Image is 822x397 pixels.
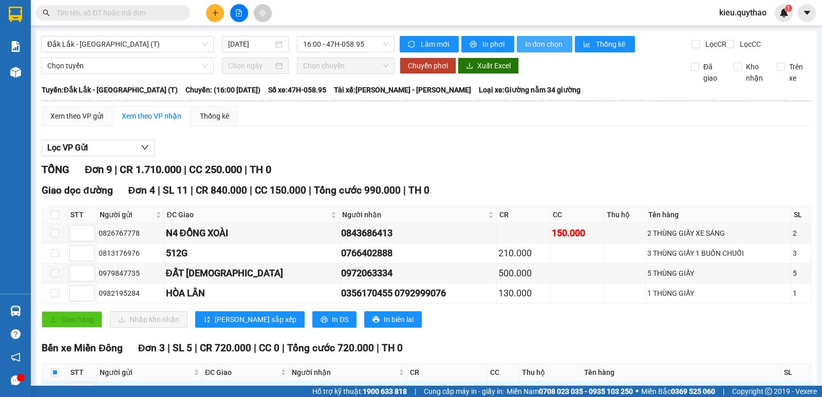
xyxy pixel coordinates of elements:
[477,60,511,71] span: Xuất Excel
[67,10,91,21] span: Nhận:
[583,41,592,49] span: bar-chart
[10,306,21,316] img: warehouse-icon
[42,342,123,354] span: Bến xe Miền Đông
[552,226,602,240] div: 150.000
[67,33,171,48] div: 0908005586
[185,84,260,96] span: Chuyến: (16:00 [DATE])
[765,388,772,395] span: copyright
[230,4,248,22] button: file-add
[363,387,407,395] strong: 1900 633 818
[647,228,789,239] div: 2 THÙNG GIẤY XE SÁNG
[470,41,478,49] span: printer
[250,184,252,196] span: |
[235,9,242,16] span: file-add
[488,364,520,381] th: CC
[10,41,21,52] img: solution-icon
[377,342,379,354] span: |
[583,385,779,396] div: 1 BAO GẠO XANH
[200,110,229,122] div: Thống kê
[42,140,155,156] button: Lọc VP Gửi
[115,163,117,176] span: |
[575,36,635,52] button: bar-chartThống kê
[99,248,162,259] div: 0813176976
[582,364,781,381] th: Tên hàng
[200,342,251,354] span: CR 720.000
[723,386,724,397] span: |
[203,316,211,324] span: sort-ascending
[742,61,769,84] span: Kho nhận
[42,163,69,176] span: TỔNG
[50,110,103,122] div: Xem theo VP gửi
[519,364,582,381] th: Thu hộ
[517,36,573,52] button: In đơn chọn
[9,7,22,22] img: logo-vxr
[341,226,495,240] div: 0843686413
[403,184,406,196] span: |
[408,184,429,196] span: TH 0
[793,268,809,279] div: 5
[100,209,154,220] span: Người gửi
[158,184,160,196] span: |
[141,143,149,152] span: down
[65,67,80,78] span: CC :
[421,39,451,50] span: Làm mới
[314,184,401,196] span: Tổng cước 990.000
[458,58,519,74] button: downloadXuất Excel
[539,387,633,395] strong: 0708 023 035 - 0935 103 250
[498,246,548,260] div: 210.000
[636,389,639,393] span: ⚪️
[364,311,422,328] button: printerIn biên lai
[228,39,274,50] input: 15/08/2025
[99,268,162,279] div: 0979847735
[341,246,495,260] div: 0766402888
[215,314,296,325] span: [PERSON_NAME] sắp xếp
[647,288,789,299] div: 1 THÙNG GIẤY
[11,352,21,362] span: notification
[321,316,328,324] span: printer
[205,367,278,378] span: ĐC Giao
[461,36,514,52] button: printerIn phơi
[341,286,495,300] div: 0356170455 0792999076
[195,342,197,354] span: |
[332,314,348,325] span: In DS
[341,266,495,280] div: 0972063334
[99,288,162,299] div: 0982195284
[191,184,193,196] span: |
[268,84,326,96] span: Số xe: 47H-058.95
[9,10,25,21] span: Gửi:
[292,367,397,378] span: Người nhận
[43,9,50,16] span: search
[99,385,200,396] div: 0902889463
[282,342,285,354] span: |
[166,246,338,260] div: 512G
[384,314,414,325] span: In biên lai
[701,39,728,50] span: Lọc CR
[479,84,581,96] span: Loại xe: Giường nằm 34 giường
[787,5,790,12] span: 1
[245,163,247,176] span: |
[196,184,247,196] span: CR 840.000
[10,67,21,78] img: warehouse-icon
[497,206,550,223] th: CR
[255,184,306,196] span: CC 150.000
[699,61,726,84] span: Đã giao
[312,311,357,328] button: printerIn DS
[793,248,809,259] div: 3
[11,329,21,339] span: question-circle
[400,36,459,52] button: syncLàm mới
[68,364,97,381] th: STT
[407,364,487,381] th: CR
[173,342,192,354] span: SL 5
[783,385,809,396] div: 1
[189,163,242,176] span: CC 250.000
[498,286,548,300] div: 130.000
[167,342,170,354] span: |
[424,386,504,397] span: Cung cấp máy in - giấy in:
[42,184,113,196] span: Giao dọc đường
[9,9,60,58] div: VP Nông Trường 718
[85,163,112,176] span: Đơn 9
[228,60,274,71] input: Chọn ngày
[254,4,272,22] button: aim
[781,364,811,381] th: SL
[138,342,165,354] span: Đơn 3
